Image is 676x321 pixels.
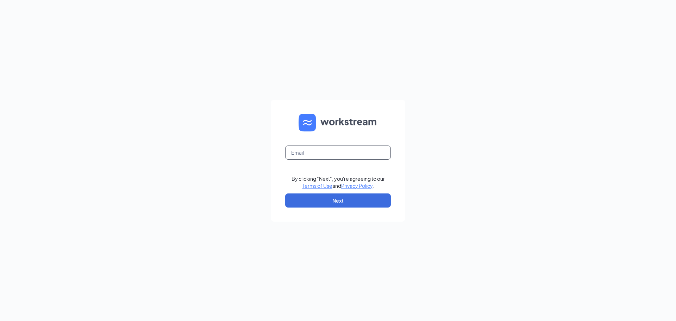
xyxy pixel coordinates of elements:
[341,183,373,189] a: Privacy Policy
[299,114,377,131] img: WS logo and Workstream text
[285,146,391,160] input: Email
[285,193,391,208] button: Next
[292,175,385,189] div: By clicking "Next", you're agreeing to our and .
[302,183,332,189] a: Terms of Use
